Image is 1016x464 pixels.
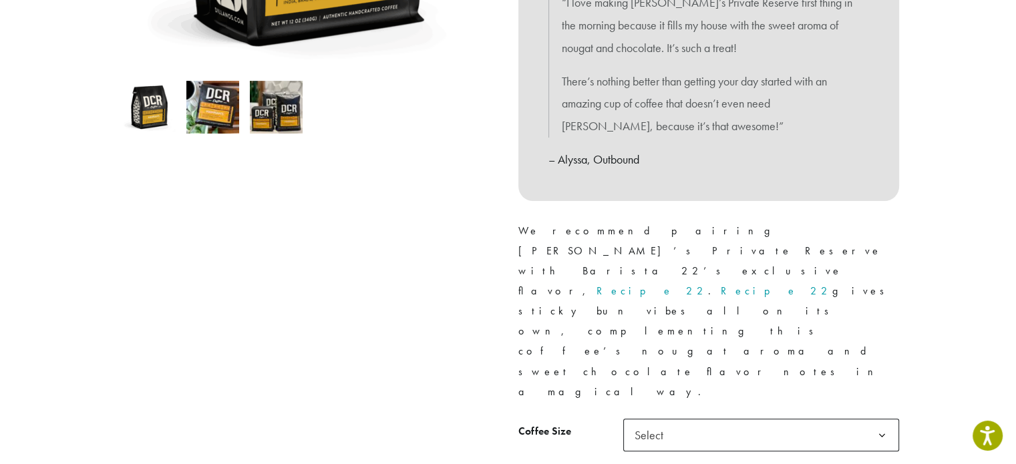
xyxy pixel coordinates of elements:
span: Select [629,422,677,448]
label: Coffee Size [518,422,623,441]
span: Select [623,419,899,451]
img: Hannah's - Image 3 [250,81,303,134]
img: Hannah's - Image 2 [186,81,239,134]
img: Hannah's [123,81,176,134]
a: Recipe 22 [597,284,708,298]
p: There’s nothing better than getting your day started with an amazing cup of coffee that doesn’t e... [562,70,856,138]
p: – Alyssa, Outbound [548,148,869,171]
a: Recipe 22 [721,284,832,298]
p: We recommend pairing [PERSON_NAME]’s Private Reserve with Barista 22’s exclusive flavor, . gives ... [518,221,899,402]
